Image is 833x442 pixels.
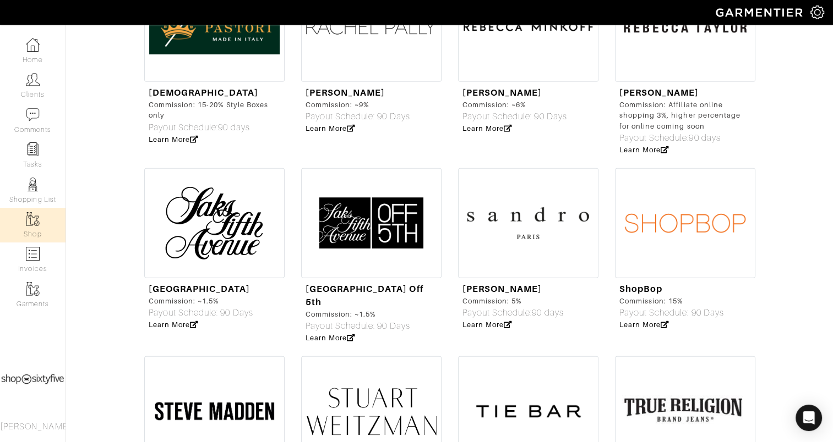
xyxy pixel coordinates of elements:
[149,100,280,120] div: Commission: 15-20% Style Boxes only
[306,124,356,132] a: Learn More
[149,87,259,98] a: [DEMOGRAPHIC_DATA]
[149,135,199,143] a: Learn More
[149,321,199,329] a: Learn More
[26,38,40,52] img: dashboard-icon-dbcd8f5a0b271acd01030246c82b418ddd0df26cd7fceb0bd07c9910d44c42f6.png
[306,110,410,123] div: Payout Schedule: 90 Days
[26,73,40,86] img: clients-icon-6bae9207a08558b7cb47a8932f037763ab4055f8c8b6bfacd5dc20c3e0201464.png
[26,247,40,261] img: orders-icon-0abe47150d42831381b5fb84f609e132dff9fe21cb692f30cb5eec754e2cba89.png
[149,121,280,134] div: Payout Schedule:
[689,133,720,143] span: 90 days
[306,100,410,110] div: Commission: ~9%
[462,87,542,98] a: [PERSON_NAME]
[710,3,810,22] img: garmentier-logo-header-white-b43fb05a5012e4ada735d5af1a66efaba907eab6374d6393d1fbf88cb4ef424d.png
[462,110,567,123] div: Payout Schedule: 90 Days
[26,212,40,226] img: garments-icon-b7da505a4dc4fd61783c78ac3ca0ef83fa9d6f193b1c9dc38574b1d14d53ca28.png
[462,124,513,132] a: Learn More
[144,168,285,278] img: saks%20logo.png
[619,131,751,145] div: Payout Schedule:
[532,308,563,318] span: 90 days
[458,168,598,278] img: logo-sandro-paris.png
[810,5,824,19] img: gear-icon-white-bd11855cb880d31180b6d7d6211b90ccbf57a29d726f0c71d8c61bd08dd39cc2.png
[462,100,567,110] div: Commission: ~6%
[619,100,751,131] div: Commission: Affiliate online shopping 3%, higher percentage for online coming soon
[26,142,40,156] img: reminder-icon-8004d30b9f0a5d33ae49ab947aed9ed385cf756f9e5892f1edd6e32f2345188e.png
[149,306,253,319] div: Payout Schedule: 90 Days
[218,123,249,132] span: 90 days
[26,178,40,191] img: stylists-icon-eb353228a002819b7ec25b43dbf5f0378dd9e0616d9560372ff212230b889e62.png
[306,284,423,307] a: [GEOGRAPHIC_DATA] Off 5th
[306,309,437,319] div: Commission: ~1.5%
[619,321,669,329] a: Learn More
[26,108,40,121] img: comment-icon-a0a6a9ef722e966f86d9cbdc48e553b5cf19dbc54f86b18d962a5391bc8f6eb6.png
[149,296,253,306] div: Commission: ~1.5%
[306,87,385,98] a: [PERSON_NAME]
[796,405,822,431] div: Open Intercom Messenger
[306,334,356,342] a: Learn More
[615,168,755,278] img: shopbop.png
[301,168,442,278] img: saks%20off%20fifth%20logo.png
[619,284,662,294] a: ShopBop
[619,146,669,154] a: Learn More
[26,282,40,296] img: garments-icon-b7da505a4dc4fd61783c78ac3ca0ef83fa9d6f193b1c9dc38574b1d14d53ca28.png
[306,319,437,333] div: Payout Schedule: 90 Days
[619,306,724,319] div: Payout Schedule: 90 Days
[619,296,724,306] div: Commission: 15%
[149,284,251,294] a: [GEOGRAPHIC_DATA]
[462,306,564,319] div: Payout Schedule:
[462,321,513,329] a: Learn More
[619,87,699,98] a: [PERSON_NAME]
[462,296,564,306] div: Commission: 5%
[462,284,542,294] a: [PERSON_NAME]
